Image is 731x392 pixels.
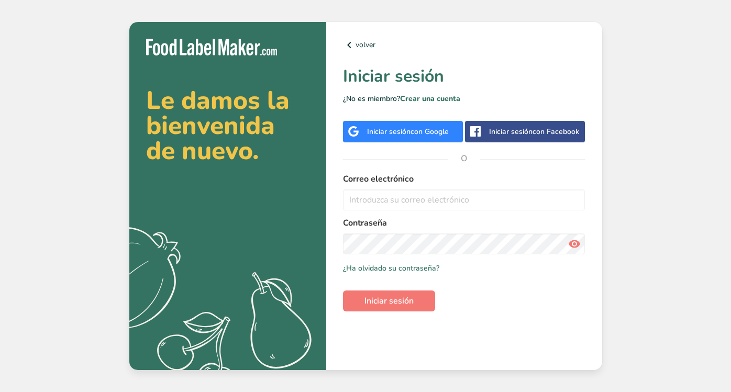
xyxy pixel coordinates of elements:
[343,290,435,311] button: Iniciar sesión
[343,173,585,185] label: Correo electrónico
[448,143,480,174] span: O
[411,127,449,137] span: con Google
[343,217,585,229] label: Contraseña
[343,263,439,274] a: ¿Ha olvidado su contraseña?
[146,88,309,163] h2: Le damos la bienvenida de nuevo.
[343,64,585,89] h1: Iniciar sesión
[343,93,585,104] p: ¿No es miembro?
[533,127,579,137] span: con Facebook
[343,189,585,210] input: Introduzca su correo electrónico
[343,39,585,51] a: volver
[400,94,460,104] a: Crear una cuenta
[364,295,414,307] span: Iniciar sesión
[489,126,579,137] div: Iniciar sesión
[367,126,449,137] div: Iniciar sesión
[146,39,277,56] img: Food Label Maker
